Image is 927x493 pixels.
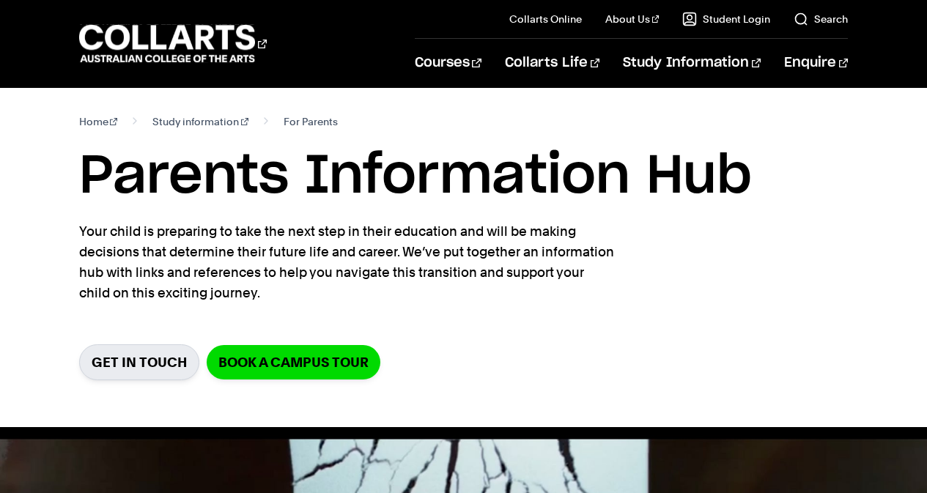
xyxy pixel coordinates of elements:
[623,39,761,87] a: Study Information
[784,39,848,87] a: Enquire
[505,39,599,87] a: Collarts Life
[682,12,770,26] a: Student Login
[415,39,481,87] a: Courses
[79,144,849,210] h1: Parents Information Hub
[79,111,118,132] a: Home
[605,12,660,26] a: About Us
[152,111,248,132] a: Study information
[509,12,582,26] a: Collarts Online
[79,221,614,303] p: Your child is preparing to take the next step in their education and will be making decisions tha...
[79,344,199,380] a: Get in Touch
[284,111,338,132] span: For Parents
[207,345,380,379] a: Book a Campus Tour
[794,12,848,26] a: Search
[79,23,267,64] div: Go to homepage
